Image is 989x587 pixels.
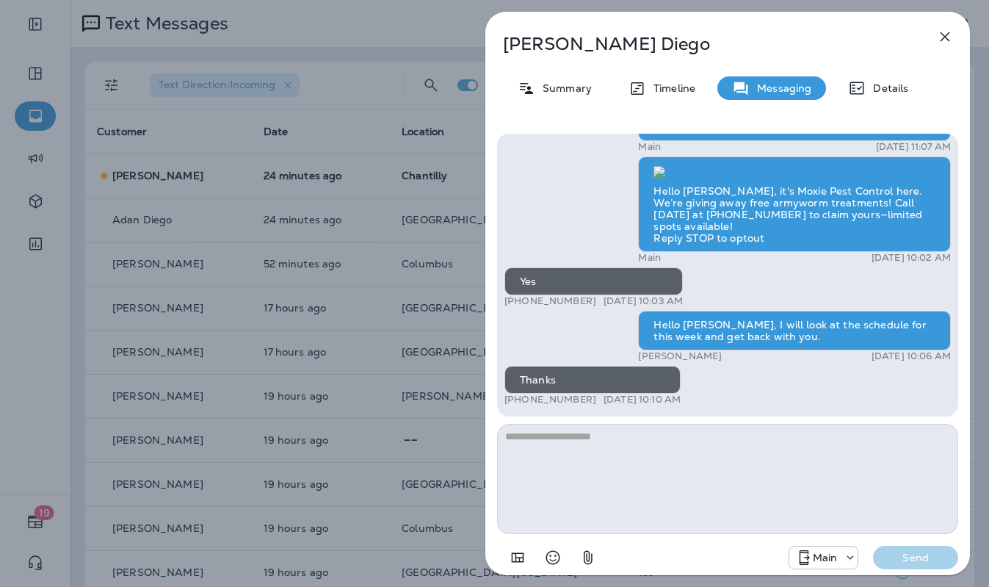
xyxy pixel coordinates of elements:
p: [PERSON_NAME] Diego [503,34,904,54]
p: [DATE] 10:03 AM [604,295,683,307]
p: [PHONE_NUMBER] [504,394,596,406]
p: [DATE] 10:06 AM [872,350,951,362]
p: [DATE] 10:02 AM [872,252,951,264]
img: twilio-download [653,166,665,178]
p: Main [813,552,838,563]
button: Add in a premade template [503,543,532,572]
div: Hello [PERSON_NAME], it's Moxie Pest Control here. We’re giving away free armyworm treatments! Ca... [638,156,951,252]
p: [PERSON_NAME] [638,350,722,362]
p: Main [638,252,661,264]
div: Thanks [504,366,681,394]
p: Main [638,141,661,153]
p: Details [866,82,908,94]
div: Yes [504,267,683,295]
p: Summary [535,82,592,94]
p: Messaging [750,82,811,94]
p: [DATE] 11:07 AM [876,141,951,153]
p: [PHONE_NUMBER] [504,295,596,307]
div: Hello [PERSON_NAME], I will look at the schedule for this week and get back with you. [638,311,951,350]
p: Timeline [646,82,695,94]
p: [DATE] 10:10 AM [604,394,681,406]
button: Select an emoji [538,543,568,572]
div: +1 (817) 482-3792 [789,549,858,566]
